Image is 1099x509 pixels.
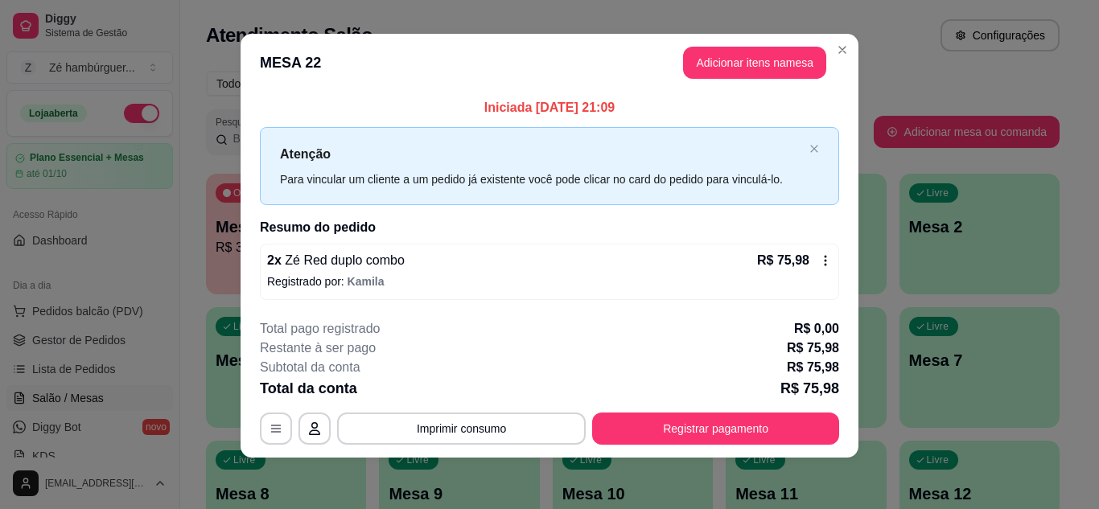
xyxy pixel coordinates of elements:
[794,319,839,339] p: R$ 0,00
[260,339,376,358] p: Restante à ser pago
[780,377,839,400] p: R$ 75,98
[267,251,405,270] p: 2 x
[280,170,803,188] div: Para vincular um cliente a um pedido já existente você pode clicar no card do pedido para vinculá...
[282,253,405,267] span: Zé Red duplo combo
[787,358,839,377] p: R$ 75,98
[809,144,819,154] button: close
[260,98,839,117] p: Iniciada [DATE] 21:09
[267,273,832,289] p: Registrado por:
[348,275,385,288] span: Kamila
[337,413,586,445] button: Imprimir consumo
[241,34,858,92] header: MESA 22
[260,377,357,400] p: Total da conta
[683,47,826,79] button: Adicionar itens namesa
[787,339,839,358] p: R$ 75,98
[260,319,380,339] p: Total pago registrado
[260,218,839,237] h2: Resumo do pedido
[757,251,809,270] p: R$ 75,98
[592,413,839,445] button: Registrar pagamento
[260,358,360,377] p: Subtotal da conta
[280,144,803,164] p: Atenção
[829,37,855,63] button: Close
